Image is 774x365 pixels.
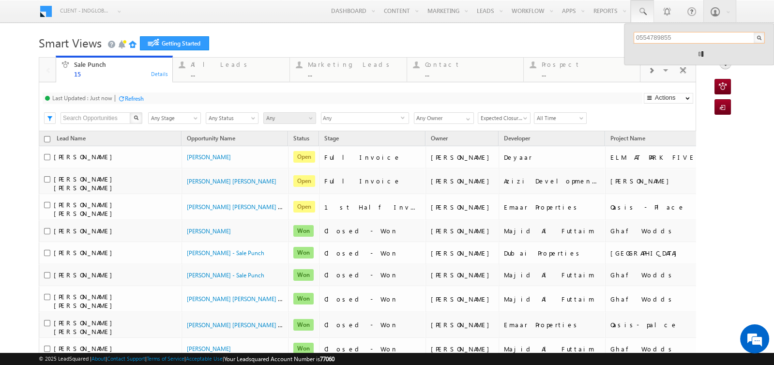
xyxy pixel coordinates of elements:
a: [PERSON_NAME] [PERSON_NAME] - Sale Punch [187,202,310,211]
div: Dubai Properties [504,249,601,258]
div: [PERSON_NAME] [431,295,494,304]
input: Check all records [44,136,50,142]
div: Oasis - Place [610,203,707,212]
div: Majid Al Futtaim [504,295,601,304]
span: © 2025 LeadSquared | | | | | [39,354,334,364]
div: Majid Al Futtaim [504,345,601,353]
div: Closed - Won [324,320,421,329]
input: Type to Search [414,112,474,124]
span: Won [293,225,314,237]
div: Ghaf Wodds [610,227,707,235]
div: Details [151,69,169,78]
div: Full Invoice [324,153,421,162]
div: Full Invoice [324,177,421,185]
div: ... [542,70,635,77]
a: Contact... [407,58,524,82]
a: Project Name [606,133,650,146]
span: Won [293,293,314,304]
a: All Leads... [172,58,290,82]
span: [PERSON_NAME] [54,271,117,279]
div: Closed - Won [324,249,421,258]
span: [PERSON_NAME] [54,152,117,161]
span: Open [293,175,315,187]
div: [PERSON_NAME] [431,249,494,258]
span: Any [264,114,313,122]
div: Closed - Won [324,295,421,304]
input: Search Opportunities [61,112,131,124]
span: Owner [431,135,448,142]
div: [GEOGRAPHIC_DATA] [610,249,707,258]
div: Closed - Won [324,271,421,279]
a: Stage [319,133,344,146]
div: ELM AT PARK FIVE B [610,153,707,162]
a: Developer [499,133,535,146]
a: [PERSON_NAME] [187,345,231,352]
div: 1st Half Invoice [324,203,421,212]
a: Getting Started [140,36,209,50]
div: Ghaf Wodds [610,271,707,279]
div: [PERSON_NAME] [610,177,707,185]
div: Emaar Properties [504,203,601,212]
em: Start Chat [132,298,176,311]
div: All Leads [191,61,284,68]
img: Search [134,115,138,120]
span: All Time [534,114,583,122]
a: Expected Closure Date [478,112,531,124]
div: Closed - Won [324,345,421,353]
div: ... [308,70,401,77]
div: Last Updated : Just now [52,94,112,102]
span: Client - indglobal1 (77060) [60,6,111,15]
a: About [91,355,106,362]
span: [PERSON_NAME] [PERSON_NAME] [54,200,117,217]
div: [PERSON_NAME] [431,345,494,353]
span: select [401,115,409,120]
a: [PERSON_NAME] - Sale Punch [187,249,264,257]
a: Any [263,112,316,124]
div: Marketing Leads [308,61,401,68]
a: Contact Support [107,355,145,362]
span: [PERSON_NAME] [PERSON_NAME] [54,175,117,192]
div: Refresh [125,95,144,102]
span: 77060 [320,355,334,363]
div: Closed - Won [324,227,421,235]
div: Chat with us now [50,51,163,63]
span: Developer [504,135,530,142]
div: 15 [74,70,167,77]
span: Lead Name [52,133,91,146]
span: [PERSON_NAME] [54,227,117,235]
div: [PERSON_NAME] [431,271,494,279]
a: Terms of Service [147,355,184,362]
div: [PERSON_NAME] [431,227,494,235]
span: Smart Views [39,35,102,50]
div: Majid Al Futtaim [504,271,601,279]
a: [PERSON_NAME] [PERSON_NAME] - Sale Punch [187,320,310,329]
a: [PERSON_NAME] [187,228,231,235]
div: Prospect [542,61,635,68]
textarea: Type your message and hit 'Enter' [13,90,177,290]
span: [PERSON_NAME] [PERSON_NAME] [54,319,117,335]
div: ... [191,70,284,77]
span: Won [293,269,314,281]
span: Any Status [206,114,255,122]
div: Any [321,112,409,124]
a: [PERSON_NAME] - Sale Punch [187,272,264,279]
a: Show All Items [461,113,473,122]
span: Opportunity Name [187,135,235,142]
span: Open [293,151,315,163]
div: Majid Al Futtaim [504,227,601,235]
div: [PERSON_NAME] [431,153,494,162]
span: Any [321,113,401,124]
a: Any Status [206,112,258,124]
a: Any Stage [148,112,201,124]
a: Marketing Leads... [289,58,407,82]
div: Minimize live chat window [159,5,182,28]
div: Emaar Properties [504,320,601,329]
a: Opportunity Name [182,133,240,146]
button: Actions [644,93,693,104]
div: [PERSON_NAME] [431,177,494,185]
a: [PERSON_NAME] [PERSON_NAME] - Sale Punch [187,294,310,303]
div: ... [425,70,518,77]
div: Deyaar [504,153,601,162]
span: Expected Closure Date [478,114,527,122]
span: [PERSON_NAME] [54,248,117,257]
